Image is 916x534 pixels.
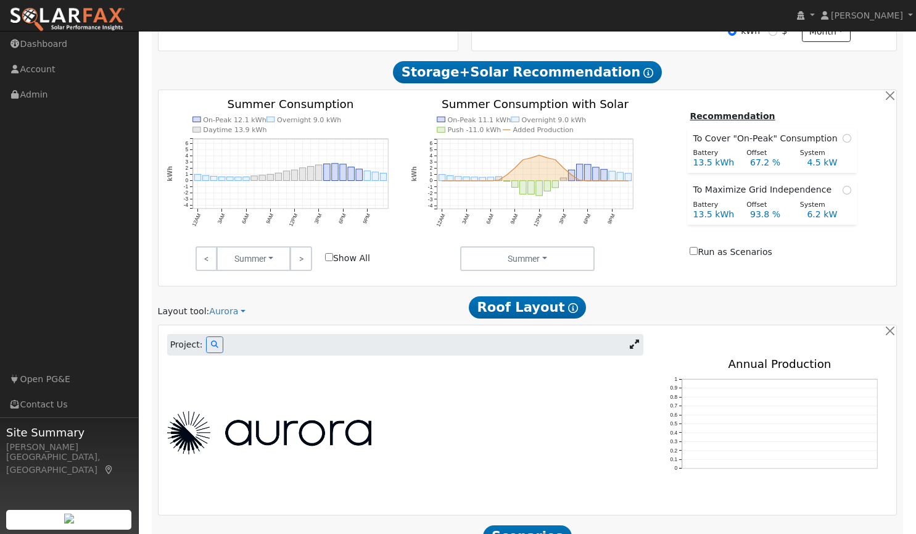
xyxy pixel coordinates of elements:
[544,181,550,191] rect: onclick=""
[532,212,543,227] text: 12PM
[465,180,467,181] circle: onclick=""
[674,376,677,382] text: 1
[558,212,567,225] text: 3PM
[393,61,662,83] span: Storage+Solar Recommendation
[670,430,677,436] text: 0.4
[324,164,330,181] rect: onclick=""
[522,159,524,161] circle: onclick=""
[670,456,677,462] text: 0.1
[194,175,200,181] rect: onclick=""
[299,168,305,181] rect: onclick=""
[337,212,347,225] text: 6PM
[674,465,677,472] text: 0
[316,165,322,180] rect: onclick=""
[687,208,743,221] div: 13.5 kWh
[571,173,572,175] circle: onclick=""
[226,177,233,181] rect: onclick=""
[461,212,471,225] text: 3AM
[430,152,433,159] text: 4
[627,180,629,181] circle: onclick=""
[447,175,453,180] rect: onclick=""
[693,183,836,196] span: To Maximize Grid Independence
[606,212,616,225] text: 9PM
[104,465,115,475] a: Map
[428,196,433,202] text: -3
[9,7,125,33] img: SolarFax
[687,200,740,211] div: Battery
[307,167,313,181] rect: onclick=""
[579,179,580,181] circle: onclick=""
[430,159,433,165] text: 3
[332,164,338,181] rect: onclick=""
[158,306,210,316] span: Layout tool:
[240,212,250,225] text: 6AM
[690,247,698,255] input: Run as Scenarios
[740,148,794,159] div: Offset
[801,156,857,169] div: 4.5 kW
[259,175,265,181] rect: onclick=""
[428,190,433,196] text: -2
[325,253,333,261] input: Show All
[530,157,532,159] circle: onclick=""
[439,175,445,181] rect: onclick=""
[474,180,476,181] circle: onclick=""
[670,448,677,454] text: 0.2
[291,170,297,180] rect: onclick=""
[479,177,485,181] rect: onclick=""
[469,296,587,319] span: Roof Layout
[372,172,378,181] rect: onclick=""
[670,421,677,427] text: 0.5
[609,171,615,181] rect: onclick=""
[202,175,208,180] rect: onclick=""
[495,177,501,181] rect: onclick=""
[743,156,800,169] div: 67.2 %
[185,171,188,177] text: 1
[487,177,493,181] rect: onclick=""
[430,140,433,146] text: 6
[485,212,495,225] text: 6AM
[185,152,188,159] text: 4
[277,116,341,124] text: Overnight 9.0 kWh
[356,169,362,181] rect: onclick=""
[831,10,903,20] span: [PERSON_NAME]
[455,177,461,181] rect: onclick=""
[690,111,775,121] u: Recommendation
[513,126,574,134] text: Added Production
[185,146,188,152] text: 5
[313,212,323,225] text: 3PM
[196,246,217,271] a: <
[430,165,433,171] text: 2
[243,177,249,181] rect: onclick=""
[611,180,613,181] circle: onclick=""
[498,179,500,181] circle: onclick=""
[490,180,492,181] circle: onclick=""
[482,180,484,181] circle: onclick=""
[619,180,621,181] circle: onclick=""
[595,180,596,181] circle: onclick=""
[603,180,604,181] circle: onclick=""
[217,246,291,271] button: Summer
[457,180,459,181] circle: onclick=""
[546,157,548,159] circle: onclick=""
[227,98,353,111] text: Summer Consumption
[185,140,188,146] text: 6
[802,22,851,43] button: month
[448,116,511,124] text: On-Peak 11.1 kWh
[506,173,508,175] circle: onclick=""
[6,451,132,477] div: [GEOGRAPHIC_DATA], [GEOGRAPHIC_DATA]
[687,148,740,159] div: Battery
[670,438,677,444] text: 0.3
[514,167,516,169] circle: onclick=""
[448,126,501,134] text: Push -11.0 kWh
[435,212,446,227] text: 12AM
[576,164,582,181] rect: onclick=""
[234,177,241,181] rect: onclick=""
[449,180,451,181] circle: onclick=""
[528,181,534,194] rect: onclick=""
[183,183,188,190] text: -1
[538,154,540,156] circle: onclick=""
[743,208,800,221] div: 93.8 %
[348,167,354,181] rect: onclick=""
[287,212,299,227] text: 12PM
